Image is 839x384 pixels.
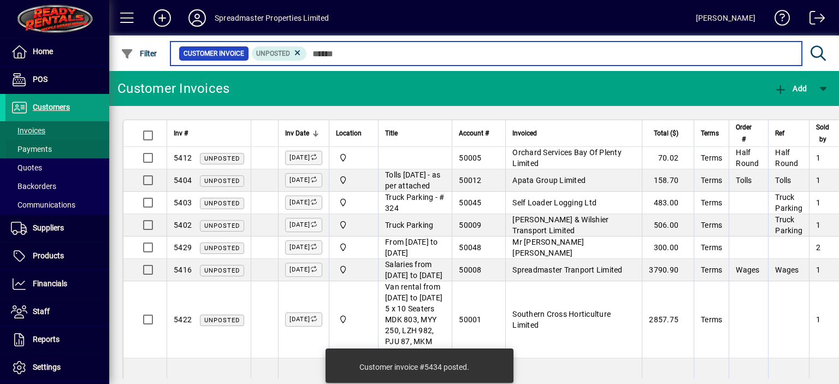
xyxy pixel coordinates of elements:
span: Quotes [11,163,42,172]
td: 483.00 [642,192,694,214]
button: Profile [180,8,215,28]
span: Half Round [736,148,759,168]
div: Customer Invoices [117,80,229,97]
span: Wages [736,265,759,274]
span: Terms [701,265,722,274]
mat-chip: Customer Invoice Status: Unposted [252,46,307,61]
a: Staff [5,298,109,326]
span: Communications [11,200,75,209]
span: Terms [701,198,722,207]
span: Unposted [204,200,240,207]
a: Payments [5,140,109,158]
span: Terms [701,243,722,252]
span: Order # [736,121,752,145]
a: Communications [5,196,109,214]
span: 2 [816,243,820,252]
span: Terms [701,153,722,162]
span: Ref [775,127,784,139]
span: Self Loader Logging Ltd [512,198,596,207]
span: 1 [816,176,820,185]
span: Unposted [256,50,290,57]
span: 50001 [459,315,481,324]
span: Settings [33,363,61,371]
td: 2857.75 [642,281,694,358]
div: Title [385,127,445,139]
span: Customers [33,103,70,111]
span: Reports [33,335,60,344]
span: 965 State Highway 2 [336,152,371,164]
span: Unposted [204,245,240,252]
label: [DATE] [285,240,322,255]
a: Quotes [5,158,109,177]
label: [DATE] [285,263,322,277]
span: Half Round [775,148,798,168]
span: Home [33,47,53,56]
span: Truck Parking - # 324 [385,193,444,212]
span: Total ($) [654,127,678,139]
span: Inv Date [285,127,309,139]
span: 965 State Highway 2 [336,264,371,276]
span: Southern Cross Horticulture Limited [512,310,611,329]
a: Backorders [5,177,109,196]
span: Invoices [11,126,45,135]
span: Apata Group Limited [512,176,586,185]
span: 965 State Highway 2 [336,314,371,326]
span: 50012 [459,176,481,185]
span: Staff [33,307,50,316]
a: Home [5,38,109,66]
a: Logout [801,2,825,38]
span: 1 [816,221,820,229]
span: Payments [11,145,52,153]
td: 506.00 [642,214,694,237]
label: [DATE] [285,173,322,187]
span: Invoiced [512,127,537,139]
span: 5416 [174,265,192,274]
span: 1 [816,315,820,324]
span: Account # [459,127,489,139]
div: Spreadmaster Properties Limited [215,9,329,27]
span: Products [33,251,64,260]
span: Unposted [204,222,240,229]
span: Add [774,84,807,93]
span: 50009 [459,221,481,229]
span: Title [385,127,398,139]
span: Orchard Services Bay Of Plenty Limited [512,148,622,168]
span: Wages [775,265,799,274]
span: 965 State Highway 2 [336,219,371,231]
span: Terms [701,315,722,324]
span: Van rental from [DATE] to [DATE] 5 x 10 Seaters MDK 803, MYY 250, LZH 982, PJU 87, MKM 630 [385,282,442,357]
span: 5402 [174,221,192,229]
span: Terms [701,176,722,185]
label: [DATE] [285,196,322,210]
div: Location [336,127,371,139]
span: Unposted [204,267,240,274]
span: Customer Invoice [184,48,244,59]
span: Salaries from [DATE] to [DATE] [385,260,442,280]
label: [DATE] [285,312,322,327]
span: 50045 [459,198,481,207]
label: [DATE] [285,218,322,232]
div: Order # [736,121,761,145]
a: Reports [5,326,109,353]
span: Tolls [736,176,752,185]
span: From [DATE] to [DATE] [385,238,438,257]
span: Location [336,127,362,139]
span: [PERSON_NAME] & Wilshier Transport Limited [512,215,608,235]
div: Total ($) [649,127,688,139]
div: [PERSON_NAME] [696,9,755,27]
a: Suppliers [5,215,109,242]
span: Tolls [DATE] - as per attached [385,170,440,190]
span: 965 State Highway 2 [336,197,371,209]
span: Unposted [204,317,240,324]
button: Filter [118,44,160,63]
div: Ref [775,127,802,139]
span: 5412 [174,153,192,162]
a: Financials [5,270,109,298]
div: Sold by [816,121,839,145]
span: Filter [121,49,157,58]
span: Unposted [204,155,240,162]
span: 50008 [459,265,481,274]
span: Terms [701,127,719,139]
div: Invoiced [512,127,635,139]
span: 50005 [459,153,481,162]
